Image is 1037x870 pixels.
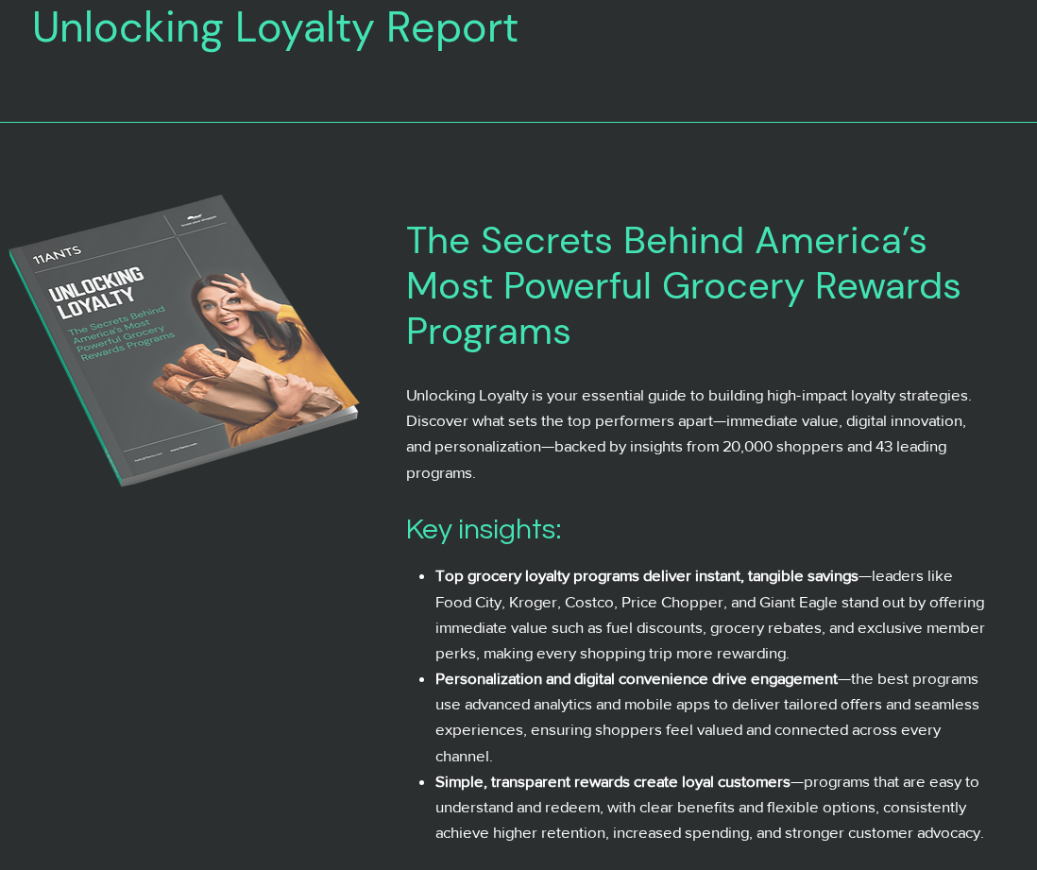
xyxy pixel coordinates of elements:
p: —programs that are easy to understand and redeem, with clear benefits and flexible options, consi... [435,768,990,845]
h2: The Secrets Behind America’s Most Powerful Grocery Rewards Programs [406,217,990,353]
p: Unlocking Loyalty is your essential guide to building high-impact loyalty strategies. Discover wh... [406,382,989,485]
span: Top grocery loyalty programs deliver instant, tangible savings [435,566,858,584]
img: mock up Unlocking Loyalty- The Secrets Behind America’s Most Powerful Grocery Rewards Prog [6,188,367,495]
span: Simple, transparent rewards create loyal customers [435,772,790,790]
p: —the best programs use advanced analytics and mobile apps to deliver tailored offers and seamless... [435,665,990,768]
span: Personalization and digital convenience drive engagement [435,669,838,687]
p: —leaders like Food City, Kroger, Costco, Price Chopper, and Giant Eagle stand out by offering imm... [435,562,990,665]
h5: Key insights: [406,510,989,550]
